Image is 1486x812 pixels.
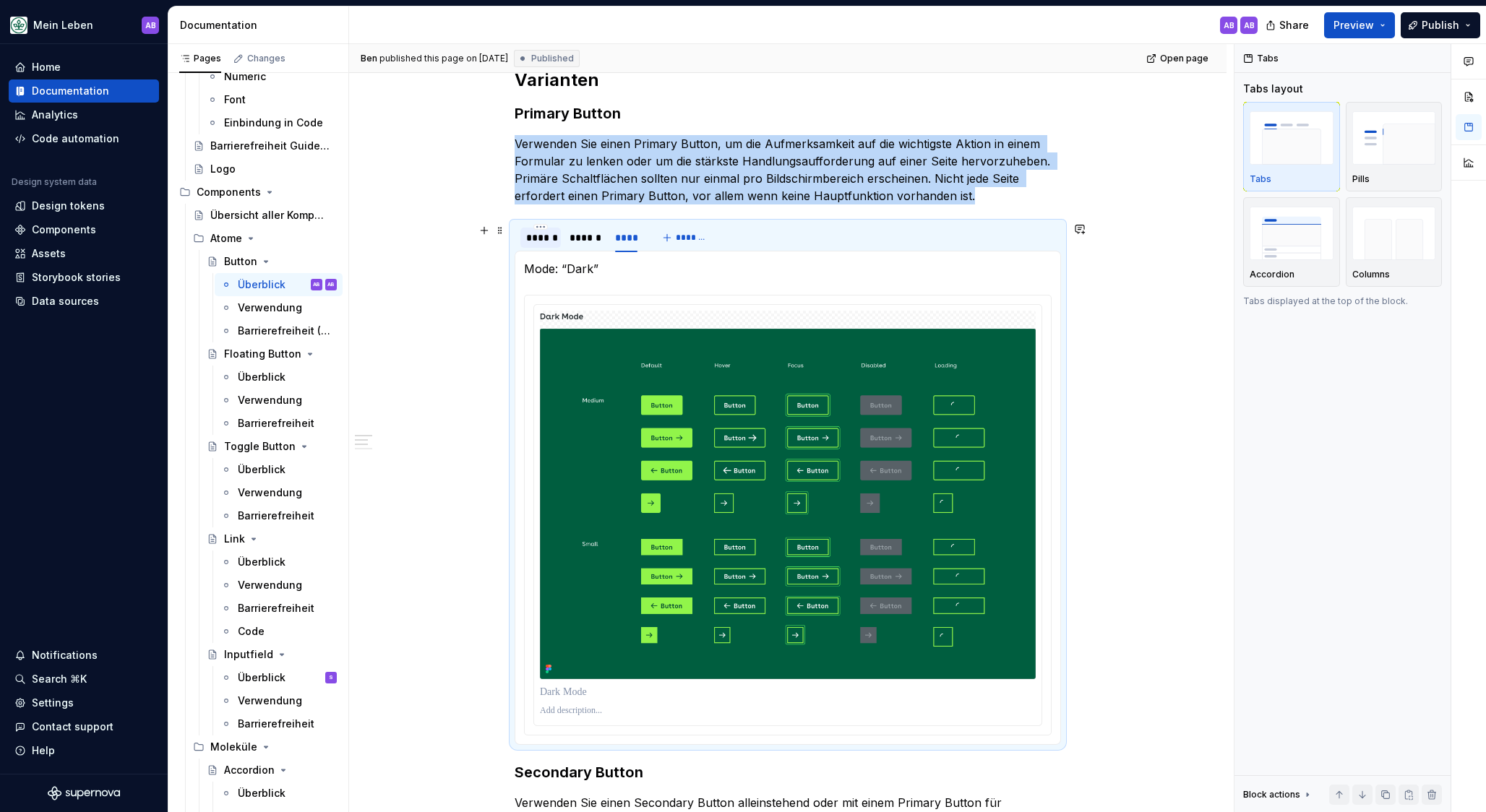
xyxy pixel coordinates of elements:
div: Verwendung [238,578,302,592]
a: Home [9,56,159,79]
div: Barrierefreiheit Guidelines [210,139,330,153]
p: Accordion [1250,269,1294,280]
div: Tabs layout [1243,82,1303,96]
img: placeholder [1352,111,1436,164]
div: Storybook stories [32,270,121,285]
a: Überblick [215,366,343,389]
a: Supernova Logo [48,786,120,800]
div: Übersicht aller Komponenten [210,208,330,223]
span: Open page [1160,53,1208,64]
div: Moleküle [187,735,343,759]
a: Toggle Button [201,435,343,458]
button: placeholderPills [1346,102,1443,191]
div: Pages [179,53,221,64]
div: Toggle Button [224,439,296,454]
span: Published [531,53,574,64]
a: Verwendung [215,389,343,412]
div: Einbindung in Code [224,116,323,130]
div: Button [224,254,257,269]
button: placeholderColumns [1346,197,1443,287]
div: Design tokens [32,199,105,213]
button: Contact support [9,715,159,738]
a: Code automation [9,127,159,150]
a: Numeric [201,65,343,88]
div: AB [327,277,335,292]
a: Barrierefreiheit [215,412,343,435]
div: Documentation [32,84,109,98]
div: Code [238,624,265,639]
div: Überblick [238,370,285,384]
a: Verwendung [215,481,343,504]
div: Logo [210,162,236,176]
a: Design tokens [9,194,159,217]
div: Font [224,92,246,107]
a: Einbindung in Code [201,111,343,134]
a: Link [201,527,343,550]
section-item: Dark [524,260,1052,735]
div: Home [32,60,61,74]
div: Überblick [238,277,285,292]
a: Font [201,88,343,111]
div: Verwendung [238,393,302,407]
span: Publish [1422,18,1459,33]
div: Floating Button [224,347,301,361]
div: Verwendung [238,694,302,708]
div: Inputfield [224,647,273,662]
div: Verwendung [238,301,302,315]
div: Search ⌘K [32,672,87,686]
button: placeholderTabs [1243,102,1340,191]
div: AB [145,20,156,31]
div: Überblick [238,462,285,477]
a: Barrierefreiheit (WIP) [215,319,343,342]
img: placeholder [1352,207,1436,259]
div: Code automation [32,131,119,146]
div: Verwendung [238,485,302,500]
a: Verwendung [215,574,343,597]
a: Überblick [215,550,343,574]
p: Columns [1352,269,1390,280]
a: Components [9,218,159,241]
div: AB [313,277,320,292]
div: Überblick [238,670,285,685]
img: placeholder [1250,207,1333,259]
div: Barrierefreiheit [238,717,314,731]
span: Ben [361,53,377,64]
div: Block actions [1243,785,1313,805]
div: Documentation [180,18,343,33]
h2: Varianten [515,69,1061,92]
div: published this page on [DATE] [379,53,508,64]
h3: Secondary Button [515,762,1061,782]
button: Share [1258,12,1318,38]
a: Barrierefreiheit [215,712,343,735]
button: Mein LebenAB [3,9,165,40]
a: ÜberblickABAB [215,273,343,296]
div: Components [197,185,261,199]
a: Documentation [9,79,159,103]
div: Barrierefreiheit [238,509,314,523]
div: Help [32,743,55,758]
div: AB [1244,20,1255,31]
p: Tabs [1250,173,1271,185]
button: Search ⌘K [9,668,159,691]
div: Analytics [32,108,78,122]
div: Atome [187,227,343,250]
div: Changes [247,53,285,64]
div: Notifications [32,648,98,662]
a: Open page [1142,48,1215,69]
button: Preview [1324,12,1395,38]
a: ÜberblickS [215,666,343,689]
a: Storybook stories [9,266,159,289]
a: Überblick [215,782,343,805]
a: Assets [9,242,159,265]
div: Barrierefreiheit [238,416,314,431]
p: Tabs displayed at the top of the block. [1243,295,1442,307]
a: Floating Button [201,342,343,366]
button: Notifications [9,644,159,667]
div: Überblick [238,555,285,569]
div: Data sources [32,294,99,308]
a: Code [215,620,343,643]
p: Verwenden Sie einen Primary Button, um die Aufmerksamkeit auf die wichtigste Aktion in einem Form... [515,135,1061,204]
span: Preview [1333,18,1374,33]
div: S [329,670,333,685]
div: Überblick [238,786,285,800]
